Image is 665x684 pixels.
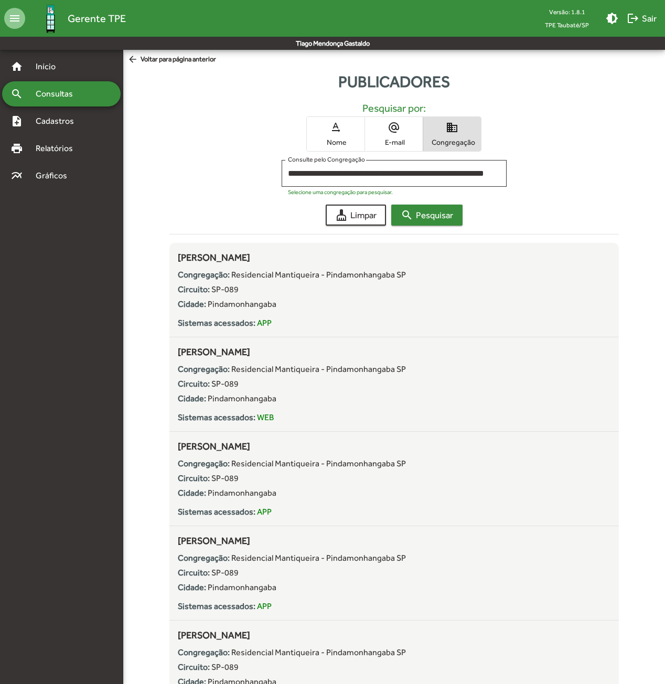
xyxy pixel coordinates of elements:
span: Relatórios [29,142,87,155]
span: [PERSON_NAME] [178,629,250,640]
span: Pesquisar [401,206,453,225]
span: Pindamonhangaba [208,393,276,403]
strong: Congregação: [178,647,230,657]
mat-icon: note_add [10,115,23,127]
strong: Congregação: [178,458,230,468]
strong: Sistemas acessados: [178,412,255,422]
img: Logo [34,2,68,36]
strong: Sistemas acessados: [178,507,255,517]
mat-icon: cleaning_services [335,209,348,221]
span: Residencial Mantiqueira - Pindamonhangaba SP [231,270,406,280]
strong: Cidade: [178,299,206,309]
h5: Pesquisar por: [178,102,610,114]
span: Sair [627,9,657,28]
span: Pindamonhangaba [208,299,276,309]
span: TPE Taubaté/SP [537,18,597,31]
strong: Cidade: [178,582,206,592]
span: [PERSON_NAME] [178,441,250,452]
mat-icon: alternate_email [388,121,400,134]
strong: Circuito: [178,473,210,483]
button: Congregação [423,117,481,151]
a: Gerente TPE [25,2,126,36]
strong: Cidade: [178,393,206,403]
span: Congregação [426,137,478,147]
div: Versão: 1.8.1 [537,5,597,18]
span: E-mail [368,137,420,147]
strong: Sistemas acessados: [178,601,255,611]
span: Residencial Mantiqueira - Pindamonhangaba SP [231,647,406,657]
strong: Circuito: [178,568,210,578]
strong: Congregação: [178,364,230,374]
strong: Congregação: [178,270,230,280]
mat-icon: text_rotation_none [329,121,342,134]
strong: Circuito: [178,662,210,672]
mat-icon: search [10,88,23,100]
span: Residencial Mantiqueira - Pindamonhangaba SP [231,458,406,468]
span: SP-089 [211,284,239,294]
span: [PERSON_NAME] [178,346,250,357]
span: SP-089 [211,379,239,389]
strong: Cidade: [178,488,206,498]
span: APP [257,318,272,328]
button: Sair [623,9,661,28]
span: WEB [257,412,274,422]
span: SP-089 [211,473,239,483]
mat-icon: brightness_medium [606,12,618,25]
strong: Circuito: [178,379,210,389]
mat-icon: menu [4,8,25,29]
strong: Congregação: [178,553,230,563]
div: Publicadores [123,70,665,93]
mat-hint: Selecione uma congregação para pesquisar. [288,189,393,195]
button: Pesquisar [391,205,463,226]
button: Limpar [326,205,386,226]
mat-icon: multiline_chart [10,169,23,182]
span: SP-089 [211,568,239,578]
mat-icon: print [10,142,23,155]
span: Limpar [335,206,377,225]
mat-icon: arrow_back [127,54,141,66]
span: [PERSON_NAME] [178,535,250,546]
span: Nome [309,137,362,147]
button: E-mail [365,117,423,151]
strong: Circuito: [178,284,210,294]
span: SP-089 [211,662,239,672]
span: Gerente TPE [68,10,126,27]
span: Cadastros [29,115,88,127]
mat-icon: domain [446,121,458,134]
span: Residencial Mantiqueira - Pindamonhangaba SP [231,553,406,563]
mat-icon: search [401,209,413,221]
span: Pindamonhangaba [208,488,276,498]
span: Consultas [29,88,87,100]
button: Nome [307,117,364,151]
span: Gráficos [29,169,81,182]
span: APP [257,507,272,517]
span: APP [257,601,272,611]
span: [PERSON_NAME] [178,252,250,263]
strong: Sistemas acessados: [178,318,255,328]
span: Residencial Mantiqueira - Pindamonhangaba SP [231,364,406,374]
span: Início [29,60,71,73]
span: Voltar para página anterior [127,54,216,66]
span: Pindamonhangaba [208,582,276,592]
mat-icon: logout [627,12,639,25]
mat-icon: home [10,60,23,73]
